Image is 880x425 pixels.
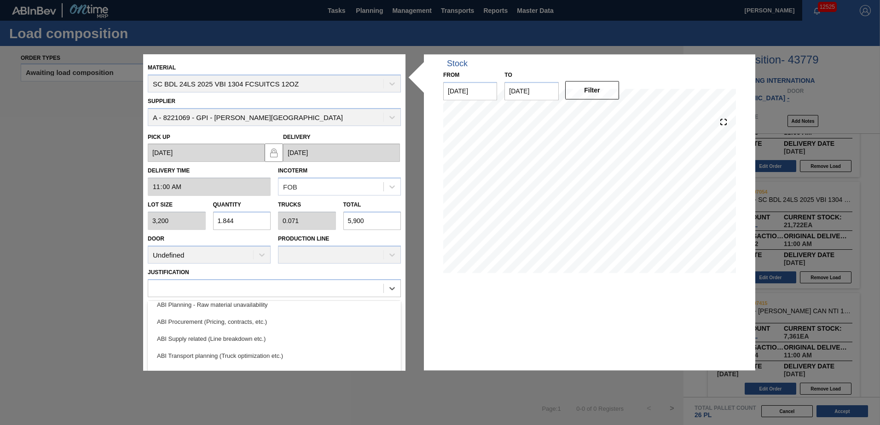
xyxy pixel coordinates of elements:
label: Total [343,202,361,208]
div: FOB [283,183,297,191]
div: ABI Procurement (Pricing, contracts, etc.) [148,313,401,330]
label: Production Line [278,235,329,242]
label: Quantity [213,202,241,208]
div: Stock [447,59,468,69]
div: Force majeure [148,364,401,381]
label: to [504,72,512,78]
label: Trucks [278,202,301,208]
label: Delivery Time [148,165,271,178]
label: Justification [148,269,189,276]
button: locked [265,144,283,162]
div: ABI Planning - Raw material unavailability [148,296,401,313]
input: mm/dd/yyyy [283,144,400,162]
label: Material [148,64,176,71]
label: Pick up [148,134,170,140]
img: locked [268,147,279,158]
input: mm/dd/yyyy [504,82,558,100]
label: Supplier [148,98,175,104]
label: Lot size [148,199,206,212]
label: Door [148,235,164,242]
label: Incoterm [278,168,307,174]
div: ABI Supply related (Line breakdown etc.) [148,330,401,347]
label: From [443,72,459,78]
button: Filter [565,81,619,99]
label: Comments [148,299,401,313]
label: Delivery [283,134,311,140]
div: ABI Transport planning (Truck optimization etc.) [148,347,401,364]
input: mm/dd/yyyy [443,82,497,100]
input: mm/dd/yyyy [148,144,265,162]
